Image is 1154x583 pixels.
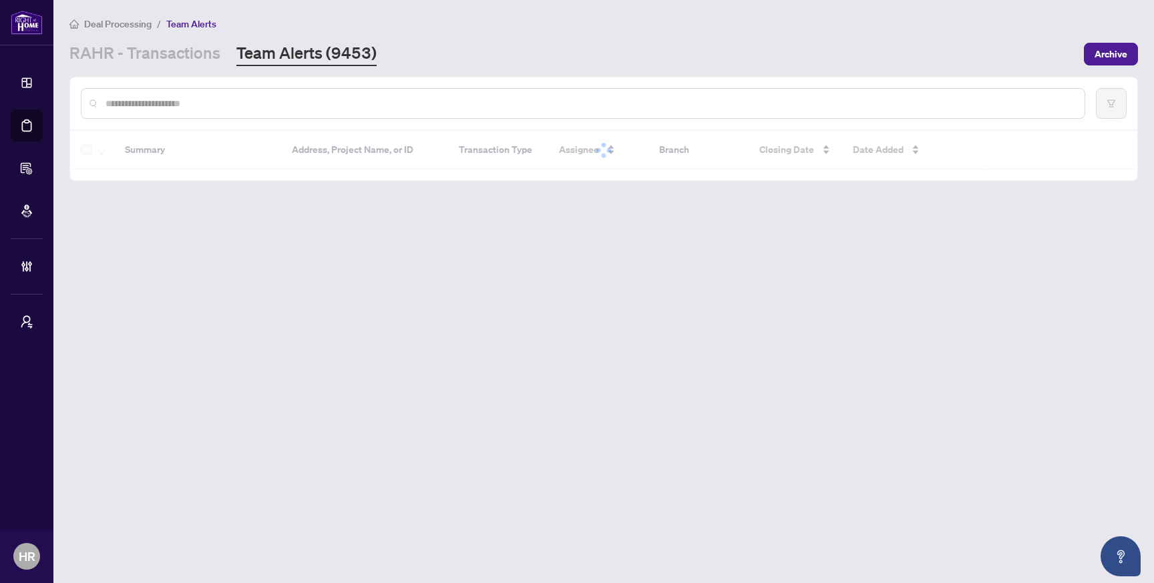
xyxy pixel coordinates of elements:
a: Team Alerts (9453) [236,42,377,66]
span: user-switch [20,315,33,329]
a: RAHR - Transactions [69,42,220,66]
button: Archive [1084,43,1138,65]
span: Archive [1095,43,1127,65]
img: logo [11,10,43,35]
li: / [157,16,161,31]
span: Team Alerts [166,18,216,30]
span: HR [19,547,35,566]
span: Deal Processing [84,18,152,30]
button: Open asap [1101,536,1141,576]
button: filter [1096,88,1127,119]
span: home [69,19,79,29]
